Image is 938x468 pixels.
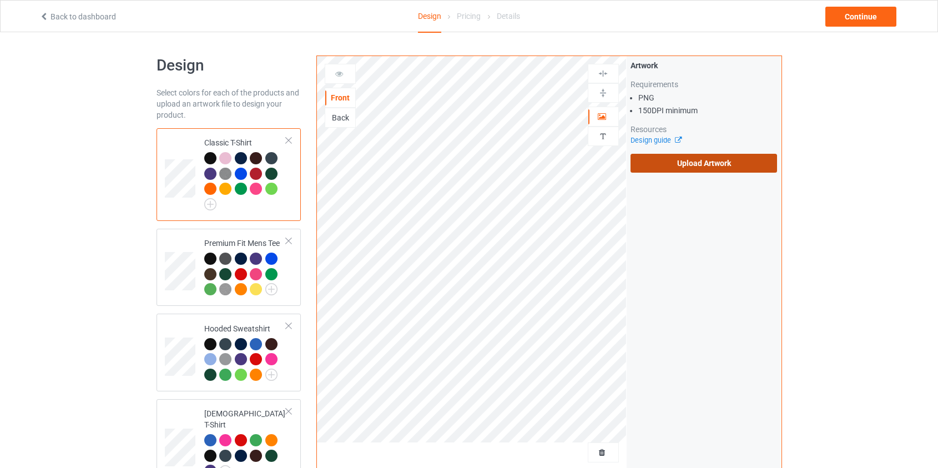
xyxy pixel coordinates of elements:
[157,128,301,221] div: Classic T-Shirt
[219,283,231,295] img: heather_texture.png
[457,1,481,32] div: Pricing
[631,124,778,135] div: Resources
[638,92,778,103] li: PNG
[157,229,301,306] div: Premium Fit Mens Tee
[638,105,778,116] li: 150 DPI minimum
[39,12,116,21] a: Back to dashboard
[598,88,608,98] img: svg%3E%0A
[204,323,287,380] div: Hooded Sweatshirt
[631,60,778,71] div: Artwork
[219,168,231,180] img: heather_texture.png
[598,68,608,79] img: svg%3E%0A
[631,79,778,90] div: Requirements
[325,112,355,123] div: Back
[497,1,520,32] div: Details
[204,198,216,210] img: svg+xml;base64,PD94bWwgdmVyc2lvbj0iMS4wIiBlbmNvZGluZz0iVVRGLTgiPz4KPHN2ZyB3aWR0aD0iMjJweCIgaGVpZ2...
[265,369,278,381] img: svg+xml;base64,PD94bWwgdmVyc2lvbj0iMS4wIiBlbmNvZGluZz0iVVRGLTgiPz4KPHN2ZyB3aWR0aD0iMjJweCIgaGVpZ2...
[204,137,287,207] div: Classic T-Shirt
[157,87,301,120] div: Select colors for each of the products and upload an artwork file to design your product.
[157,314,301,391] div: Hooded Sweatshirt
[418,1,441,33] div: Design
[265,283,278,295] img: svg+xml;base64,PD94bWwgdmVyc2lvbj0iMS4wIiBlbmNvZGluZz0iVVRGLTgiPz4KPHN2ZyB3aWR0aD0iMjJweCIgaGVpZ2...
[631,154,778,173] label: Upload Artwork
[325,92,355,103] div: Front
[204,238,287,295] div: Premium Fit Mens Tee
[631,136,681,144] a: Design guide
[825,7,896,27] div: Continue
[598,131,608,142] img: svg%3E%0A
[157,56,301,76] h1: Design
